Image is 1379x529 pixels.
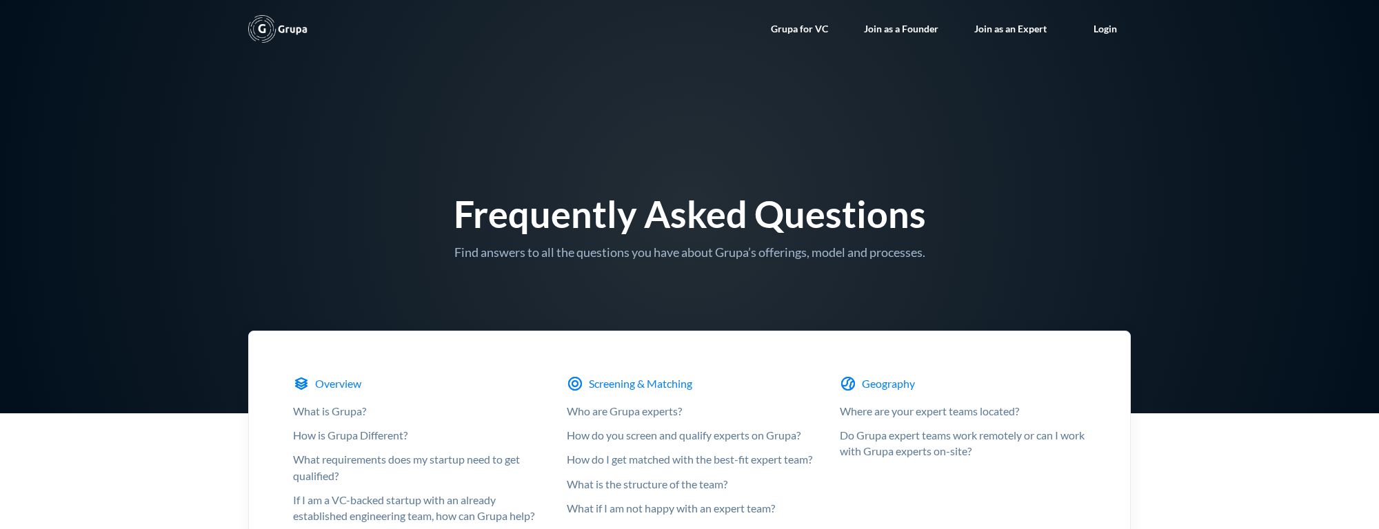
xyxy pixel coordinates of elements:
[862,375,915,391] div: Geography
[454,196,926,233] h1: Frequently Asked Questions
[567,427,813,443] div: How do you screen and qualify experts on Grupa?
[567,451,813,467] div: How do I get matched with the best-fit expert team?
[293,492,539,523] div: If I am a VC-backed startup with an already established engineering team, how can Grupa help?
[567,403,813,419] div: Who are Grupa experts?
[840,403,1086,419] div: Where are your expert teams located?
[960,8,1060,50] a: Join as an Expert
[293,451,539,483] div: What requirements does my startup need to get qualified?
[445,244,934,260] p: Find answers to all the questions you have about Grupa’s offerings, model and processes.
[315,375,361,391] div: Overview
[293,403,539,419] div: What is Grupa?
[840,427,1086,459] div: Do Grupa expert teams work remotely or can I work with Grupa experts on-site?
[850,8,952,50] a: Join as a Founder
[293,427,539,443] div: How is Grupa Different?
[567,476,813,492] div: What is the structure of the team?
[589,375,692,391] div: Screening & Matching
[1080,8,1131,50] a: Login
[757,8,842,50] a: Grupa for VC
[293,375,539,392] a: Overview
[248,15,308,43] a: home
[840,375,1086,392] a: Geography
[567,375,813,392] a: Screening & Matching
[567,500,813,516] div: What if I am not happy with an expert team?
